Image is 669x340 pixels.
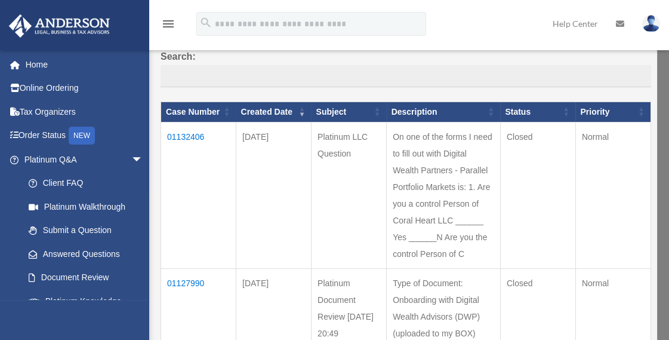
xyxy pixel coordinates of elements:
a: Submit a Question [17,219,155,243]
th: Status: activate to sort column ascending [500,102,575,122]
td: Platinum LLC Question [312,122,387,268]
i: search [199,16,212,29]
th: Description: activate to sort column ascending [387,102,501,122]
td: On one of the forms I need to fill out with Digital Wealth Partners - Parallel Portfolio Markets ... [387,122,501,268]
label: Search: [161,48,651,88]
a: Platinum Q&Aarrow_drop_down [8,148,155,171]
a: Document Review [17,266,155,290]
img: Anderson Advisors Platinum Portal [5,14,113,38]
a: Online Ordering [8,76,161,100]
td: [DATE] [236,122,312,268]
span: arrow_drop_down [131,148,155,172]
td: Normal [575,122,650,268]
th: Subject: activate to sort column ascending [312,102,387,122]
img: User Pic [642,15,660,32]
td: 01132406 [161,122,236,268]
a: Platinum Knowledge Room [17,289,155,327]
input: Search: [161,65,651,88]
td: Closed [500,122,575,268]
a: menu [161,21,175,31]
a: Answered Questions [17,242,149,266]
a: Tax Organizers [8,100,161,124]
i: menu [161,17,175,31]
th: Created Date: activate to sort column ascending [236,102,312,122]
div: NEW [69,127,95,145]
th: Priority: activate to sort column ascending [575,102,650,122]
a: Client FAQ [17,171,155,195]
th: Case Number: activate to sort column ascending [161,102,236,122]
a: Platinum Walkthrough [17,195,155,219]
a: Home [8,53,161,76]
a: Order StatusNEW [8,124,161,148]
